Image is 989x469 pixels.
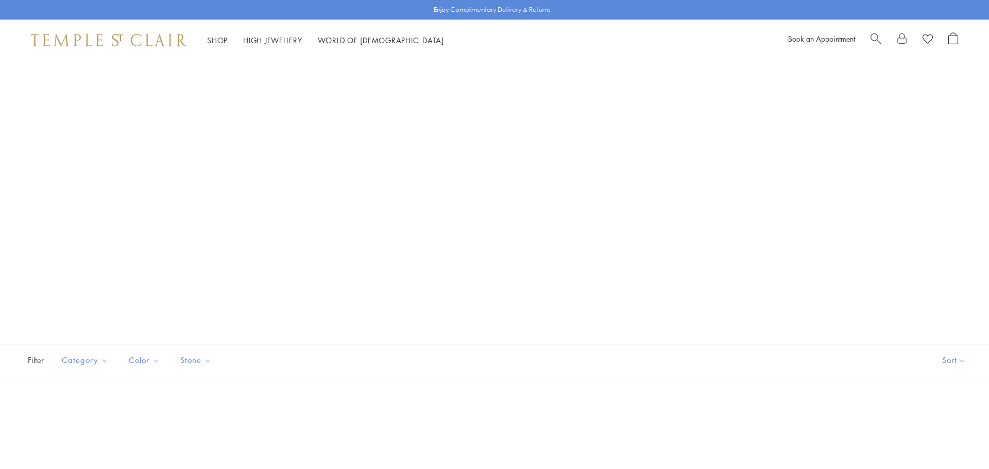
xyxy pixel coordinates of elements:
[923,32,933,48] a: View Wishlist
[57,354,116,367] span: Category
[175,354,219,367] span: Stone
[871,32,881,48] a: Search
[207,35,228,45] a: ShopShop
[919,344,989,376] button: Show sort by
[124,354,167,367] span: Color
[788,33,855,44] a: Book an Appointment
[434,5,551,15] p: Enjoy Complimentary Delivery & Returns
[173,349,219,372] button: Stone
[54,349,116,372] button: Category
[207,34,444,47] nav: Main navigation
[121,349,167,372] button: Color
[243,35,302,45] a: High JewelleryHigh Jewellery
[948,32,958,48] a: Open Shopping Bag
[318,35,444,45] a: World of [DEMOGRAPHIC_DATA]World of [DEMOGRAPHIC_DATA]
[31,34,186,46] img: Temple St. Clair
